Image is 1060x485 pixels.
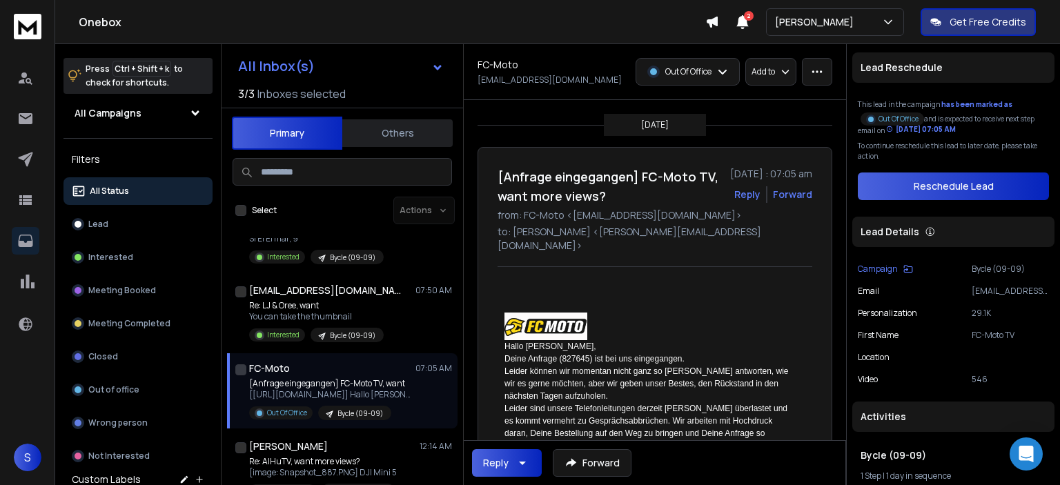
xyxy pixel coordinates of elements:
p: Out Of Office [267,408,307,418]
p: Lead Reschedule [861,61,943,75]
div: | [861,471,1046,482]
h1: [EMAIL_ADDRESS][DOMAIN_NAME] [249,284,401,297]
p: [PERSON_NAME] [775,15,859,29]
h1: FC-Moto [478,58,518,72]
img: FC-Moto.png [504,313,587,340]
button: Lead [63,210,213,238]
button: S [14,444,41,471]
h1: Bycle (09-09) [861,448,1046,462]
button: Out of office [63,376,213,404]
p: Bycle (09-09) [337,408,383,419]
div: This lead in the campaign and is expected to receive next step email on [858,99,1049,135]
h3: Filters [63,150,213,169]
p: Press to check for shortcuts. [86,62,183,90]
p: Wrong person [88,417,148,428]
p: [DATE] [641,119,669,130]
h1: All Inbox(s) [238,59,315,73]
span: has been marked as [941,99,1012,109]
p: Re: LJ & Oree, want [249,300,384,311]
button: Interested [63,244,213,271]
p: Bycle (09-09) [330,330,375,341]
button: All Campaigns [63,99,213,127]
p: First Name [858,330,899,341]
p: from: FC-Moto <[EMAIL_ADDRESS][DOMAIN_NAME]> [498,208,812,222]
p: Get Free Credits [950,15,1026,29]
div: Reply [483,456,509,470]
button: Wrong person [63,409,213,437]
button: Reply [472,449,542,477]
h1: All Campaigns [75,106,141,120]
p: [[URL][DOMAIN_NAME]] Hallo [PERSON_NAME], Deine Anfrage (827645) [249,389,415,400]
p: Out Of Office [879,114,919,124]
span: Ctrl + Shift + k [112,61,171,77]
h1: Onebox [79,14,705,30]
button: Get Free Credits [921,8,1036,36]
h3: Inboxes selected [257,86,346,102]
p: to: [PERSON_NAME] <[PERSON_NAME][EMAIL_ADDRESS][DOMAIN_NAME]> [498,225,812,253]
p: Lead [88,219,108,230]
div: Activities [852,402,1054,432]
button: Campaign [858,264,913,275]
p: 29.1K [972,308,1049,319]
p: You can take the thumbnail [249,311,384,322]
p: 07:50 AM [415,285,452,296]
p: Meeting Booked [88,285,156,296]
p: Out Of Office [665,66,711,77]
p: Add to [752,66,775,77]
div: [DATE] 07:05 AM [886,124,956,135]
button: Closed [63,343,213,370]
span: 3 / 3 [238,86,255,102]
p: To continue reschedule this lead to later date, please take action. [858,141,1049,161]
button: Others [342,118,453,148]
h1: [PERSON_NAME] [249,439,328,453]
button: Meeting Booked [63,277,213,304]
p: [Anfrage eingegangen] FC-Moto TV, want [249,378,415,389]
p: Bycle (09-09) [972,264,1049,275]
p: All Status [90,186,129,197]
button: Meeting Completed [63,310,213,337]
p: video [858,374,878,385]
p: [DATE] : 07:05 am [730,167,812,181]
p: Not Interested [88,451,150,462]
span: 2 [744,11,754,21]
img: logo [14,14,41,39]
button: All Status [63,177,213,205]
p: [image: Snapshot_887.PNG] DJI Mini 5 [249,467,397,478]
h1: [Anfrage eingegangen] FC-Moto TV, want more views? [498,167,722,206]
p: FC-Moto TV [972,330,1049,341]
p: Closed [88,351,118,362]
p: Interested [88,252,133,263]
p: Lead Details [861,225,919,239]
div: Open Intercom Messenger [1010,437,1043,471]
button: Not Interested [63,442,213,470]
p: 12:14 AM [420,441,452,452]
p: Interested [267,252,300,262]
p: [EMAIL_ADDRESS][DOMAIN_NAME] [478,75,622,86]
p: Re: AlHuTV, want more views? [249,456,397,467]
button: Reply [734,188,760,201]
p: location [858,352,890,363]
div: Forward [773,188,812,201]
label: Select [252,205,277,216]
p: Email [858,286,879,297]
button: Primary [232,117,342,150]
p: 07:05 AM [415,363,452,374]
span: 1 Step [861,470,881,482]
p: 546 [972,374,1049,385]
p: Personalization [858,308,917,319]
p: Bycle (09-09) [330,253,375,263]
p: Out of office [88,384,139,395]
button: All Inbox(s) [227,52,455,80]
p: Campaign [858,264,898,275]
button: Reschedule Lead [858,172,1049,200]
p: Si El El mar, 9 [249,233,384,244]
h1: FC-Moto [249,362,290,375]
p: Meeting Completed [88,318,170,329]
button: Forward [553,449,631,477]
p: Interested [267,330,300,340]
span: 1 day in sequence [886,470,951,482]
p: [EMAIL_ADDRESS][DOMAIN_NAME] [972,286,1049,297]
